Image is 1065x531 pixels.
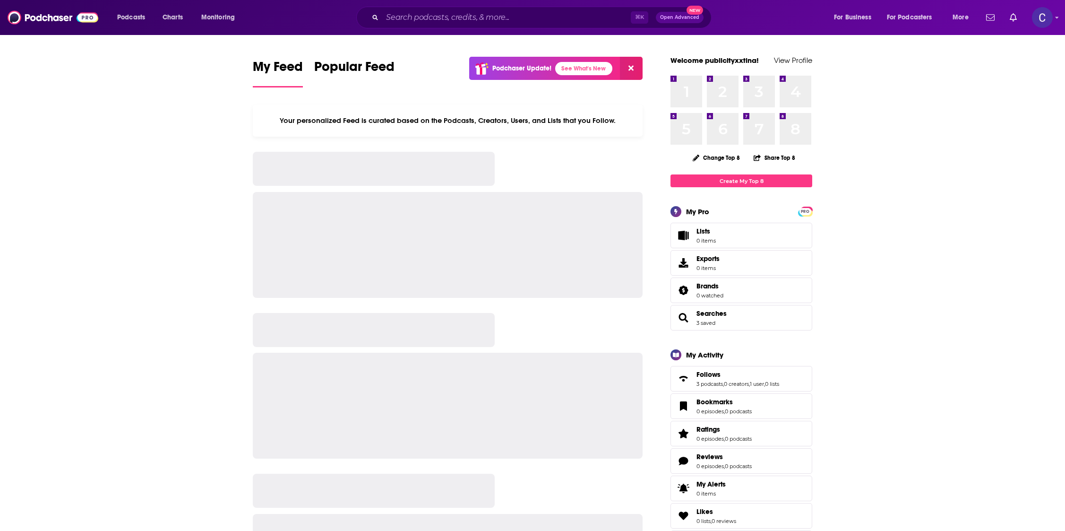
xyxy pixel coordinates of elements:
a: Exports [670,250,812,276]
span: Ratings [670,421,812,446]
a: My Feed [253,59,303,87]
span: Likes [696,507,713,516]
a: Follows [696,370,779,379]
input: Search podcasts, credits, & more... [382,10,631,25]
div: My Pro [686,207,709,216]
span: My Alerts [696,480,726,488]
span: , [764,381,765,387]
span: More [953,11,969,24]
button: Share Top 8 [753,148,796,167]
span: , [724,408,725,415]
button: Open AdvancedNew [656,12,704,23]
a: 0 podcasts [725,435,752,442]
div: Search podcasts, credits, & more... [365,7,721,28]
a: Show notifications dropdown [982,9,998,26]
button: Change Top 8 [687,152,746,164]
img: Podchaser - Follow, Share and Rate Podcasts [8,9,98,26]
a: 0 watched [696,292,723,299]
span: Follows [670,366,812,392]
a: View Profile [774,56,812,65]
a: Bookmarks [674,400,693,413]
a: Follows [674,372,693,385]
span: Brands [696,282,719,290]
span: , [749,381,750,387]
span: My Alerts [674,482,693,495]
a: 0 episodes [696,435,724,442]
a: Reviews [674,454,693,468]
a: Brands [696,282,723,290]
a: 0 lists [765,381,779,387]
span: Popular Feed [314,59,395,80]
a: 0 episodes [696,463,724,470]
a: Lists [670,223,812,248]
span: Lists [696,227,716,235]
span: , [711,518,712,524]
p: Podchaser Update! [492,64,551,72]
span: , [724,463,725,470]
a: 0 podcasts [725,463,752,470]
a: Popular Feed [314,59,395,87]
span: Reviews [670,448,812,474]
a: Likes [696,507,736,516]
span: PRO [799,208,811,215]
img: User Profile [1032,7,1053,28]
span: Podcasts [117,11,145,24]
div: Your personalized Feed is curated based on the Podcasts, Creators, Users, and Lists that you Follow. [253,104,643,137]
a: Create My Top 8 [670,174,812,187]
a: Welcome publicityxxtina! [670,56,759,65]
span: Exports [674,256,693,270]
a: Likes [674,509,693,522]
a: Searches [696,309,727,318]
span: Lists [696,227,710,235]
span: , [723,381,724,387]
span: 0 items [696,237,716,244]
a: 0 reviews [712,518,736,524]
span: For Business [834,11,871,24]
span: Bookmarks [696,398,733,406]
a: Show notifications dropdown [1006,9,1021,26]
a: Ratings [696,425,752,434]
span: Monitoring [201,11,235,24]
a: Ratings [674,427,693,440]
span: ⌘ K [631,11,648,24]
span: Open Advanced [660,15,699,20]
a: Charts [156,10,189,25]
span: Lists [674,229,693,242]
a: PRO [799,208,811,215]
a: See What's New [555,62,612,75]
a: 0 lists [696,518,711,524]
a: 1 user [750,381,764,387]
a: Bookmarks [696,398,752,406]
button: open menu [946,10,980,25]
a: 3 saved [696,320,715,326]
span: Searches [670,305,812,331]
span: Ratings [696,425,720,434]
a: 0 podcasts [725,408,752,415]
a: Brands [674,284,693,297]
span: New [687,6,704,15]
button: open menu [827,10,883,25]
span: Logged in as publicityxxtina [1032,7,1053,28]
span: Exports [696,254,720,263]
button: open menu [111,10,157,25]
button: open menu [881,10,946,25]
span: Bookmarks [670,393,812,419]
a: Searches [674,311,693,324]
span: Charts [163,11,183,24]
span: , [724,435,725,442]
span: Likes [670,503,812,529]
span: Brands [670,278,812,303]
a: My Alerts [670,476,812,501]
span: For Podcasters [887,11,932,24]
a: 3 podcasts [696,381,723,387]
a: 0 episodes [696,408,724,415]
span: 0 items [696,265,720,271]
button: Show profile menu [1032,7,1053,28]
span: Follows [696,370,721,379]
a: Reviews [696,453,752,461]
button: open menu [195,10,247,25]
a: 0 creators [724,381,749,387]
